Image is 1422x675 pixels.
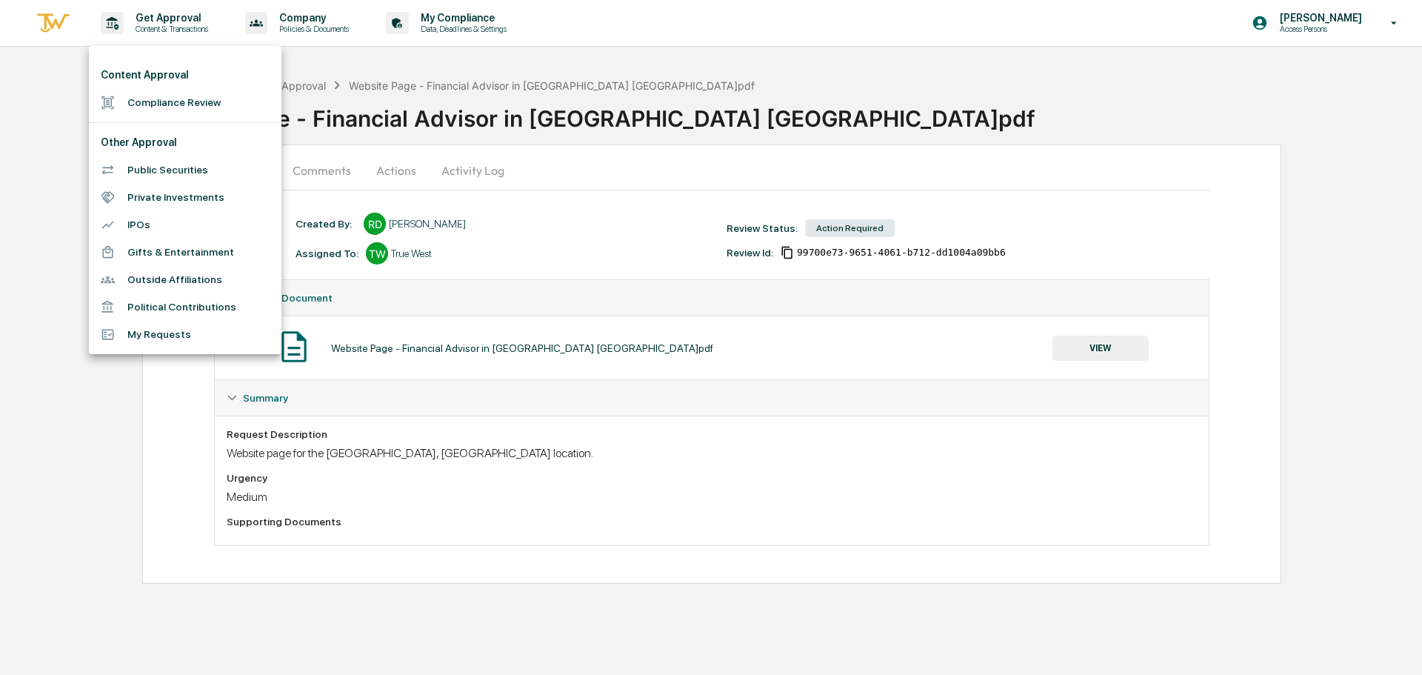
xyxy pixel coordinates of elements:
li: My Requests [89,321,281,348]
li: Compliance Review [89,89,281,116]
li: Other Approval [89,129,281,156]
li: Political Contributions [89,293,281,321]
li: Content Approval [89,61,281,89]
li: Outside Affiliations [89,266,281,293]
li: IPOs [89,211,281,239]
iframe: Open customer support [1375,626,1415,666]
li: Private Investments [89,184,281,211]
li: Gifts & Entertainment [89,239,281,266]
li: Public Securities [89,156,281,184]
